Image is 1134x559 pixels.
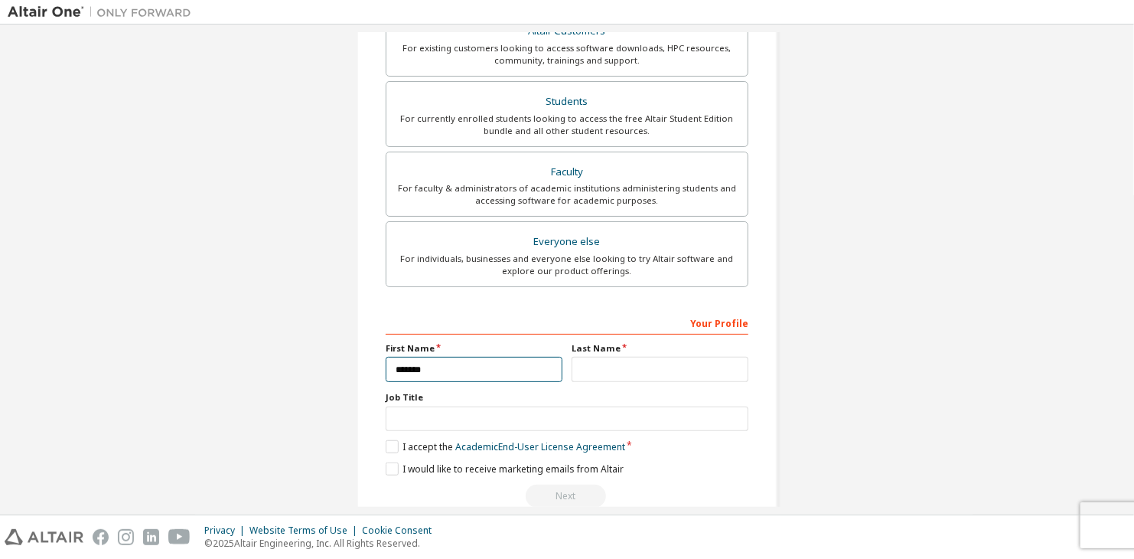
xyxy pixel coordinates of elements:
div: Privacy [204,525,249,537]
div: Read and acccept EULA to continue [386,485,748,508]
p: © 2025 Altair Engineering, Inc. All Rights Reserved. [204,537,441,550]
img: altair_logo.svg [5,529,83,545]
img: instagram.svg [118,529,134,545]
div: Your Profile [386,310,748,335]
img: linkedin.svg [143,529,159,545]
div: For currently enrolled students looking to access the free Altair Student Edition bundle and all ... [396,113,738,137]
label: Last Name [572,342,748,355]
a: Academic End-User License Agreement [455,440,625,453]
div: Students [396,91,738,113]
label: I would like to receive marketing emails from Altair [386,463,624,476]
div: For faculty & administrators of academic institutions administering students and accessing softwa... [396,182,738,207]
label: Job Title [386,391,748,404]
label: I accept the [386,440,625,453]
img: facebook.svg [93,529,109,545]
div: Everyone else [396,231,738,253]
div: Faculty [396,162,738,183]
div: For existing customers looking to access software downloads, HPC resources, community, trainings ... [396,42,738,67]
div: Website Terms of Use [249,525,362,537]
label: First Name [386,342,562,355]
div: For individuals, businesses and everyone else looking to try Altair software and explore our prod... [396,253,738,277]
img: Altair One [8,5,199,20]
div: Cookie Consent [362,525,441,537]
img: youtube.svg [168,529,191,545]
